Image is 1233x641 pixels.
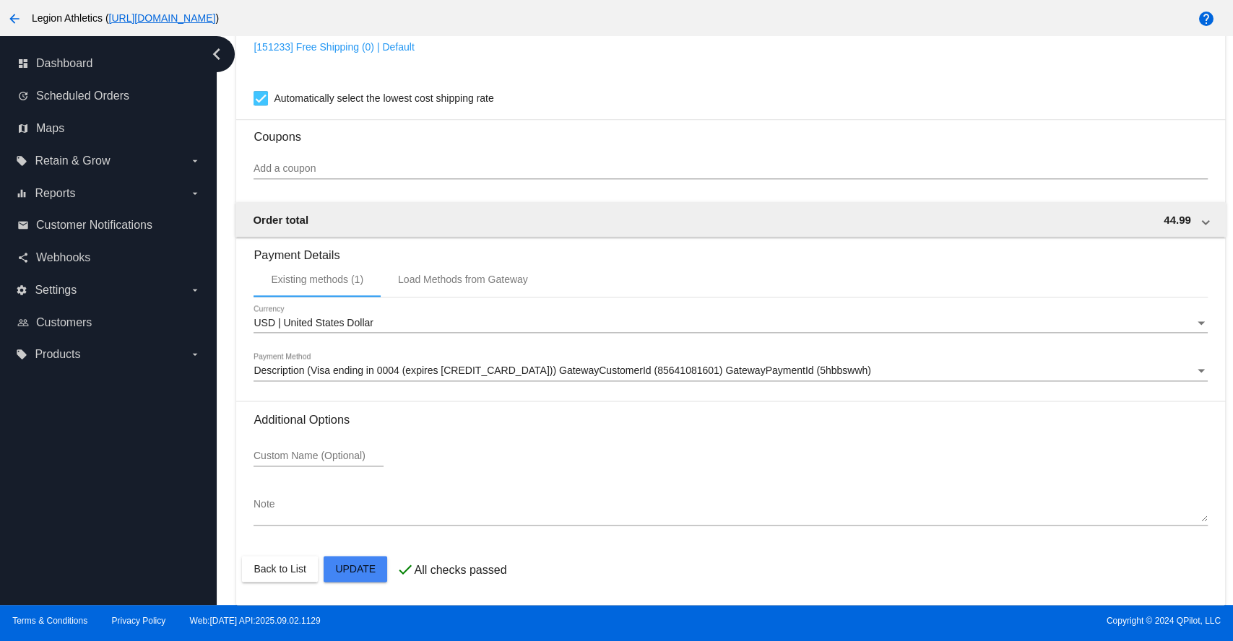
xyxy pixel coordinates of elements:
[271,274,363,285] div: Existing methods (1)
[205,43,228,66] i: chevron_left
[254,163,1207,175] input: Add a coupon
[17,219,29,231] i: email
[36,251,90,264] span: Webhooks
[254,237,1207,262] h3: Payment Details
[254,450,384,462] input: Custom Name (Optional)
[35,154,110,167] span: Retain & Grow
[629,616,1221,626] span: Copyright © 2024 QPilot, LLC
[36,316,92,329] span: Customers
[16,349,27,360] i: local_offer
[35,187,75,200] span: Reports
[189,349,201,360] i: arrow_drop_down
[274,90,493,107] span: Automatically select the lowest cost shipping rate
[17,123,29,134] i: map
[36,219,152,232] span: Customer Notifications
[16,155,27,167] i: local_offer
[16,284,27,296] i: settings
[254,365,870,376] span: Description (Visa ending in 0004 (expires [CREDIT_CARD_DATA])) GatewayCustomerId (85641081601) Ga...
[17,311,201,334] a: people_outline Customers
[109,12,216,24] a: [URL][DOMAIN_NAME]
[16,188,27,199] i: equalizer
[17,246,201,269] a: share Webhooks
[17,317,29,328] i: people_outline
[17,84,201,108] a: update Scheduled Orders
[12,616,87,626] a: Terms & Conditions
[32,12,219,24] span: Legion Athletics ( )
[254,318,1207,329] mat-select: Currency
[397,561,414,578] mat-icon: check
[1164,214,1191,226] span: 44.99
[6,10,23,27] mat-icon: arrow_back
[17,117,201,140] a: map Maps
[242,556,317,582] button: Back to List
[17,214,201,237] a: email Customer Notifications
[112,616,166,626] a: Privacy Policy
[254,41,414,53] a: [151233] Free Shipping (0) | Default
[189,188,201,199] i: arrow_drop_down
[17,58,29,69] i: dashboard
[1198,10,1215,27] mat-icon: help
[36,57,92,70] span: Dashboard
[17,90,29,102] i: update
[253,214,308,226] span: Order total
[17,252,29,263] i: share
[235,202,1225,237] mat-expansion-panel-header: Order total 44.99
[36,90,129,103] span: Scheduled Orders
[254,365,1207,377] mat-select: Payment Method
[398,274,528,285] div: Load Methods from Gateway
[324,556,387,582] button: Update
[254,563,306,575] span: Back to List
[254,413,1207,427] h3: Additional Options
[189,155,201,167] i: arrow_drop_down
[17,52,201,75] a: dashboard Dashboard
[35,348,80,361] span: Products
[189,284,201,296] i: arrow_drop_down
[254,119,1207,144] h3: Coupons
[190,616,321,626] a: Web:[DATE] API:2025.09.02.1129
[335,563,376,575] span: Update
[414,564,506,577] p: All checks passed
[35,284,77,297] span: Settings
[254,317,373,328] span: USD | United States Dollar
[36,122,64,135] span: Maps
